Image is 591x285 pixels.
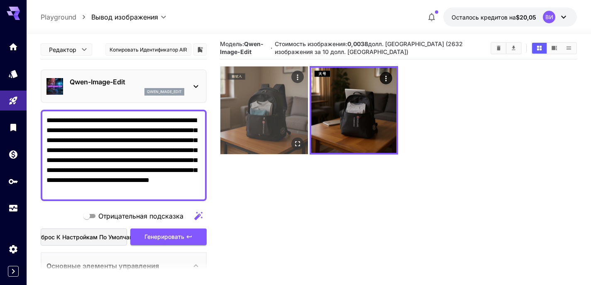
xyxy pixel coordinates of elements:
[545,14,553,20] font: ВИ
[291,71,304,83] div: Actions
[491,43,506,54] button: Чистые изображения
[144,233,184,240] font: Генерировать
[46,74,201,99] div: Qwen-Image-Editqwen_image_edit
[37,233,141,241] font: Сброс к настройкам по умолчанию
[49,46,76,53] font: Редактор
[516,14,536,21] font: $20,05
[196,44,204,54] button: Добавить в библиотеку
[452,14,516,21] font: Осталось кредитов на
[41,12,91,22] nav: хлебные крошки
[347,40,368,47] font: 0,0038
[130,228,207,246] button: Генерировать
[220,66,308,154] img: 9k=
[532,43,547,54] button: Показывать изображения в виде сетки
[8,244,18,254] div: Настройки
[147,89,182,94] font: qwen_image_edit
[275,40,463,55] font: долл. [GEOGRAPHIC_DATA] (2632 изображения за 10 долл. [GEOGRAPHIC_DATA])
[8,42,18,52] div: Дом
[443,7,577,27] button: 20,05 долларовВИ
[220,40,264,55] font: Qwen-Image-Edit
[531,42,577,54] div: Показывать изображения в виде сеткиПоказывать изображения в режиме видеоПоказывать изображения в ...
[271,44,273,52] font: ·
[379,72,392,84] div: Действия
[8,203,18,214] div: Использование
[8,266,19,277] button: Expand sidebar
[41,228,127,246] button: Сброс к настройкам по умолчанию
[8,149,18,160] div: Кошелек
[8,96,18,106] div: Детская площадка
[547,43,562,54] button: Показывать изображения в режиме видео
[491,42,522,54] div: Чистые изображенияСкачать все
[8,176,18,187] div: API-ключи
[275,40,347,47] font: Стоимость изображения:
[220,40,244,47] font: Модель:
[70,78,125,86] font: Qwen-Image-Edit
[110,47,187,53] font: Копировать идентификатор AIR
[8,122,18,133] div: Библиотека
[311,68,396,153] img: Z
[562,43,576,54] button: Показывать изображения в виде списка
[91,13,158,21] font: Вывод изображения
[46,256,201,276] div: Основные элементы управления
[41,12,76,22] a: Playground
[506,43,521,54] button: Скачать все
[105,43,191,56] button: Копировать идентификатор AIR
[98,212,183,220] font: Отрицательная подсказка
[452,13,536,22] div: 20,05 долларов
[291,138,304,150] div: Open in fullscreen
[8,69,18,79] div: Модели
